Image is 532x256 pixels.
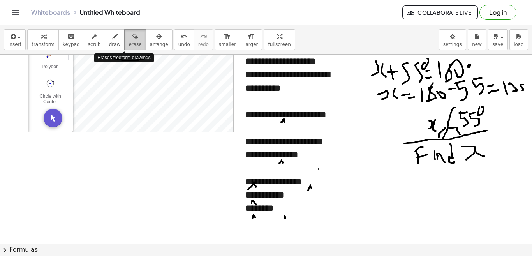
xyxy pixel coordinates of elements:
i: undo [180,32,188,41]
span: arrange [150,42,168,47]
span: settings [443,42,462,47]
button: keyboardkeypad [58,29,84,50]
button: Log in [479,5,516,20]
button: transform [27,29,59,50]
button: scrub [84,29,105,50]
button: redoredo [194,29,213,50]
i: format_size [224,32,231,41]
button: save [488,29,508,50]
i: keyboard [67,32,75,41]
button: format_sizelarger [240,29,262,50]
span: redo [198,42,209,47]
span: new [472,42,482,47]
button: load [509,29,528,50]
span: transform [32,42,55,47]
i: format_size [247,32,255,41]
button: undoundo [174,29,194,50]
button: draw [105,29,125,50]
span: erase [129,42,141,47]
div: Erases freeform drawings [94,53,154,62]
span: save [492,42,503,47]
span: undo [178,42,190,47]
span: draw [109,42,121,47]
span: fullscreen [268,42,291,47]
button: fullscreen [264,29,295,50]
span: load [514,42,524,47]
span: scrub [88,42,101,47]
i: redo [200,32,207,41]
span: smaller [219,42,236,47]
button: settings [439,29,466,50]
span: keypad [63,42,80,47]
button: Collaborate Live [402,5,478,19]
button: erase [124,29,146,50]
span: larger [244,42,258,47]
button: format_sizesmaller [215,29,240,50]
span: Collaborate Live [409,9,471,16]
button: new [468,29,486,50]
span: insert [8,42,21,47]
a: Whiteboards [31,9,70,16]
button: Toggle navigation [9,6,22,19]
button: arrange [146,29,173,50]
button: insert [4,29,26,50]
